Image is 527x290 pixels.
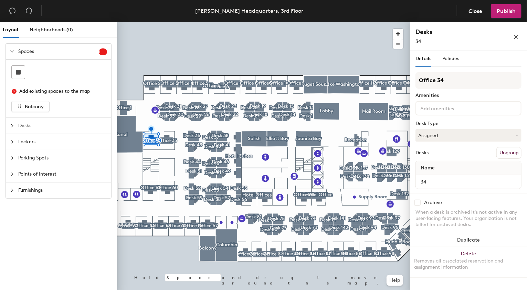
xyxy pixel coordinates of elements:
[415,209,521,228] div: When a desk is archived it's not active in any user-facing features. Your organization is not bil...
[410,233,527,247] button: Duplicate
[3,27,19,33] span: Layout
[99,49,107,54] span: 1
[415,38,421,44] span: 34
[410,247,527,277] button: DeleteRemoves all associated reservation and assignment information
[18,134,107,150] span: Lockers
[195,7,303,15] div: [PERSON_NAME] Headquarters, 3rd Floor
[415,93,521,98] div: Amenities
[10,124,14,128] span: collapsed
[18,182,107,198] span: Furnishings
[514,35,518,40] span: close
[9,7,16,14] span: undo
[491,4,521,18] button: Publish
[497,8,516,14] span: Publish
[10,188,14,192] span: collapsed
[25,104,44,110] span: Balcony
[417,162,438,174] span: Name
[419,104,481,112] input: Add amenities
[10,49,14,54] span: expanded
[417,177,520,187] input: Unnamed desk
[6,4,19,18] button: Undo (⌘ + Z)
[387,275,403,286] button: Help
[12,89,17,94] span: close-circle
[99,48,107,55] sup: 1
[10,172,14,176] span: collapsed
[11,101,50,112] button: Balcony
[415,27,491,36] h4: Desks
[18,118,107,134] span: Desks
[468,8,482,14] span: Close
[442,56,459,62] span: Policies
[10,156,14,160] span: collapsed
[463,4,488,18] button: Close
[18,44,99,59] span: Spaces
[10,140,14,144] span: collapsed
[415,150,429,156] div: Desks
[415,121,521,126] div: Desk Type
[414,258,523,270] div: Removes all associated reservation and assignment information
[19,88,101,95] div: Add existing spaces to the map
[30,27,73,33] span: Neighborhoods (0)
[415,56,431,62] span: Details
[415,129,521,142] button: Assigned
[22,4,36,18] button: Redo (⌘ + ⇧ + Z)
[424,200,442,205] div: Archive
[496,147,521,159] button: Ungroup
[18,166,107,182] span: Points of Interest
[18,150,107,166] span: Parking Spots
